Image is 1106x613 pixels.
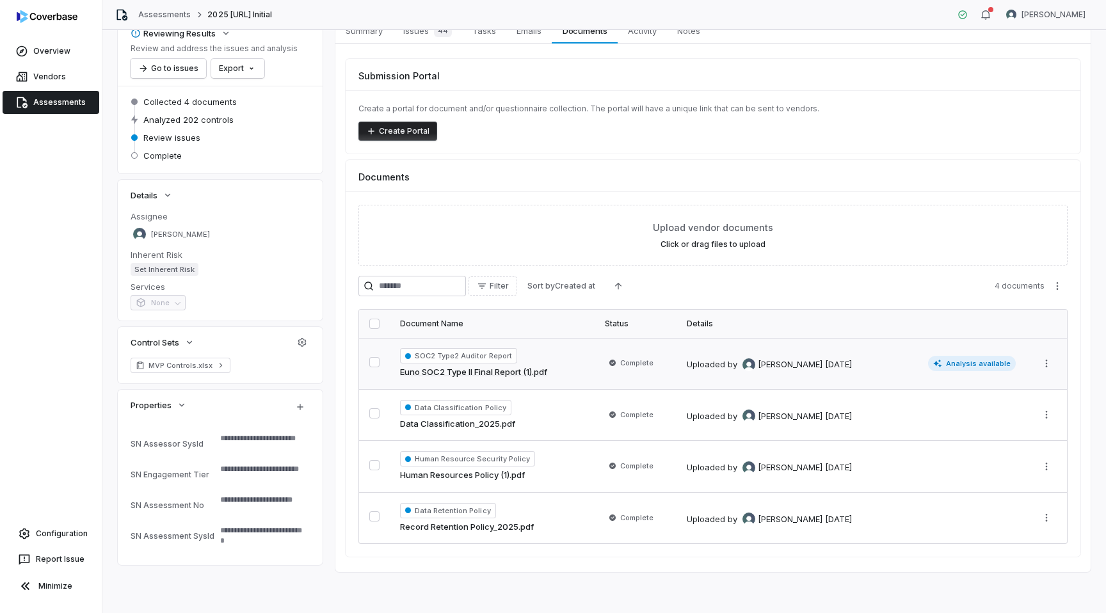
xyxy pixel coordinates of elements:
[400,521,534,534] a: Record Retention Policy_2025.pdf
[742,410,755,422] img: Sayantan Bhattacherjee avatar
[127,394,191,417] button: Properties
[5,573,97,599] button: Minimize
[1036,457,1057,476] button: More actions
[5,522,97,545] a: Configuration
[742,513,755,525] img: Sayantan Bhattacherjee avatar
[211,59,264,78] button: Export
[672,22,705,39] span: Notes
[127,184,177,207] button: Details
[613,281,623,291] svg: Ascending
[623,22,662,39] span: Activity
[131,249,310,260] dt: Inherent Risk
[143,150,182,161] span: Complete
[998,5,1093,24] button: Sayantan Bhattacherjee avatar[PERSON_NAME]
[620,410,653,420] span: Complete
[3,91,99,114] a: Assessments
[620,461,653,471] span: Complete
[358,69,440,83] span: Submission Portal
[1036,354,1057,373] button: More actions
[400,348,517,363] span: SOC2 Type2 Auditor Report
[127,331,198,354] button: Control Sets
[728,461,822,474] div: by
[131,211,310,222] dt: Assignee
[995,281,1045,291] span: 4 documents
[131,399,172,411] span: Properties
[400,469,525,482] a: Human Resources Policy (1).pdf
[605,276,631,296] button: Ascending
[131,263,198,276] span: Set Inherent Risk
[728,513,822,525] div: by
[127,22,235,45] button: Reviewing Results
[133,228,146,241] img: Sayantan Bhattacherjee avatar
[131,439,215,449] div: SN Assessor SysId
[511,22,547,39] span: Emails
[131,28,216,39] div: Reviewing Results
[3,40,99,63] a: Overview
[469,276,517,296] button: Filter
[1047,276,1068,296] button: More actions
[728,410,822,422] div: by
[758,461,822,474] span: [PERSON_NAME]
[131,337,179,348] span: Control Sets
[758,358,822,371] span: [PERSON_NAME]
[358,104,1068,114] p: Create a portal for document and/or questionnaire collection. The portal will have a unique link ...
[143,114,234,125] span: Analyzed 202 controls
[5,548,97,571] button: Report Issue
[143,132,200,143] span: Review issues
[131,358,230,373] a: MVP Controls.xlsx
[138,10,191,20] a: Assessments
[131,281,310,292] dt: Services
[1006,10,1016,20] img: Sayantan Bhattacherjee avatar
[620,358,653,368] span: Complete
[490,281,509,291] span: Filter
[653,221,773,234] span: Upload vendor documents
[400,400,511,415] span: Data Classification Policy
[131,531,215,541] div: SN Assessment SysId
[3,65,99,88] a: Vendors
[148,360,212,370] span: MVP Controls.xlsx
[467,22,501,39] span: Tasks
[341,22,388,39] span: Summary
[1022,10,1086,20] span: [PERSON_NAME]
[400,503,496,518] span: Data Retention Policy
[661,239,765,250] label: Click or drag files to upload
[131,44,298,54] p: Review and address the issues and analysis
[151,230,210,239] span: [PERSON_NAME]
[825,461,852,474] div: [DATE]
[143,96,237,107] span: Collected 4 documents
[687,461,852,474] div: Uploaded
[434,24,452,37] span: 44
[742,461,755,474] img: Sayantan Bhattacherjee avatar
[687,358,852,371] div: Uploaded
[520,276,603,296] button: Sort byCreated at
[728,358,822,371] div: by
[687,319,1016,329] div: Details
[131,59,206,78] button: Go to issues
[758,513,822,526] span: [PERSON_NAME]
[1036,508,1057,527] button: More actions
[557,22,613,39] span: Documents
[131,500,215,510] div: SN Assessment No
[1036,405,1057,424] button: More actions
[687,513,852,525] div: Uploaded
[207,10,272,20] span: 2025 [URL] Initial
[358,122,437,141] button: Create Portal
[620,513,653,523] span: Complete
[742,358,755,371] img: Sayantan Bhattacherjee avatar
[928,356,1016,371] span: Analysis available
[17,10,77,23] img: logo-D7KZi-bG.svg
[400,418,515,431] a: Data Classification_2025.pdf
[131,189,157,201] span: Details
[825,410,852,423] div: [DATE]
[358,170,410,184] span: Documents
[400,366,547,379] a: Euno SOC2 Type II Final Report (1).pdf
[605,319,666,329] div: Status
[131,470,215,479] div: SN Engagement Tier
[398,22,457,40] span: Issues
[825,513,852,526] div: [DATE]
[758,410,822,423] span: [PERSON_NAME]
[400,319,584,329] div: Document Name
[825,358,852,371] div: [DATE]
[400,451,535,466] span: Human Resource Security Policy
[687,410,852,422] div: Uploaded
